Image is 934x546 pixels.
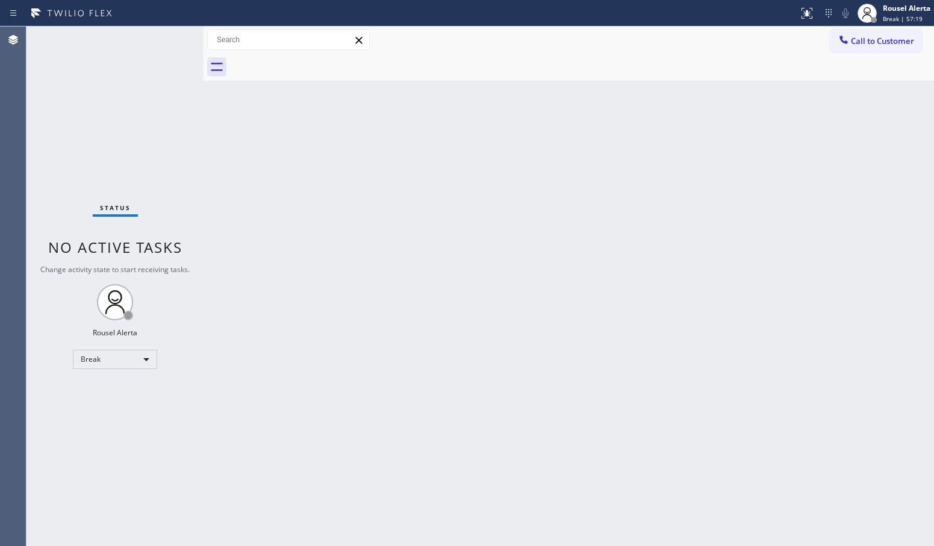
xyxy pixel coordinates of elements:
[208,30,369,49] input: Search
[100,203,131,212] span: Status
[883,14,923,23] span: Break | 57:19
[40,264,190,275] span: Change activity state to start receiving tasks.
[93,327,137,338] div: Rousel Alerta
[830,29,922,52] button: Call to Customer
[851,36,914,46] span: Call to Customer
[837,5,854,22] button: Mute
[48,237,182,257] span: No active tasks
[73,350,157,369] div: Break
[883,3,930,13] div: Rousel Alerta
